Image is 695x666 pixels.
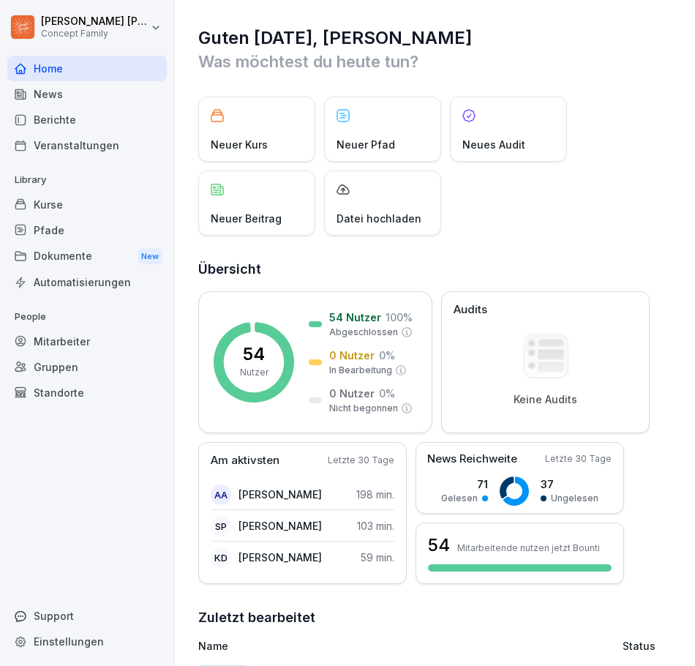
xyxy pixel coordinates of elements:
a: Standorte [7,380,167,405]
p: Concept Family [41,29,148,39]
h1: Guten [DATE], [PERSON_NAME] [198,26,673,50]
p: Was möchtest du heute tun? [198,50,673,73]
p: 54 Nutzer [329,310,381,325]
a: News [7,81,167,107]
a: Kurse [7,192,167,217]
p: [PERSON_NAME] [PERSON_NAME] [41,15,148,28]
div: Dokumente [7,243,167,270]
p: Letzte 30 Tage [545,452,612,465]
p: Neuer Beitrag [211,211,282,226]
p: Mitarbeitende nutzen jetzt Bounti [457,542,600,553]
p: 59 min. [361,550,394,565]
p: 103 min. [357,518,394,534]
p: [PERSON_NAME] [238,550,322,565]
a: Veranstaltungen [7,132,167,158]
p: 0 % [379,386,395,401]
div: AA [211,484,231,505]
p: [PERSON_NAME] [238,518,322,534]
p: Status [623,638,655,654]
p: Abgeschlossen [329,326,398,339]
p: People [7,305,167,329]
p: Nutzer [240,366,268,379]
div: KD [211,547,231,568]
p: Nicht begonnen [329,402,398,415]
p: Keine Audits [514,393,577,406]
a: Gruppen [7,354,167,380]
a: Berichte [7,107,167,132]
a: Mitarbeiter [7,329,167,354]
a: Automatisierungen [7,269,167,295]
div: Support [7,603,167,629]
p: 0 Nutzer [329,386,375,401]
p: Neuer Pfad [337,137,395,152]
a: Einstellungen [7,629,167,654]
p: Gelesen [441,492,478,505]
p: 100 % [386,310,413,325]
a: DokumenteNew [7,243,167,270]
a: Pfade [7,217,167,243]
p: 37 [541,476,598,492]
p: 0 % [379,348,395,363]
p: 0 Nutzer [329,348,375,363]
p: Am aktivsten [211,452,279,469]
p: Audits [454,302,487,318]
p: Letzte 30 Tage [328,454,394,467]
p: Ungelesen [551,492,598,505]
a: Home [7,56,167,81]
p: Datei hochladen [337,211,421,226]
p: Neuer Kurs [211,137,268,152]
div: SP [211,516,231,536]
p: 71 [441,476,488,492]
p: 198 min. [356,487,394,502]
h2: Übersicht [198,259,673,280]
p: In Bearbeitung [329,364,392,377]
p: Neues Audit [462,137,525,152]
p: [PERSON_NAME] [238,487,322,502]
p: Name [198,638,492,654]
div: New [138,248,162,265]
p: News Reichweite [427,451,517,468]
p: 54 [243,345,265,363]
h2: Zuletzt bearbeitet [198,607,673,628]
h3: 54 [428,533,450,558]
p: Library [7,168,167,192]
